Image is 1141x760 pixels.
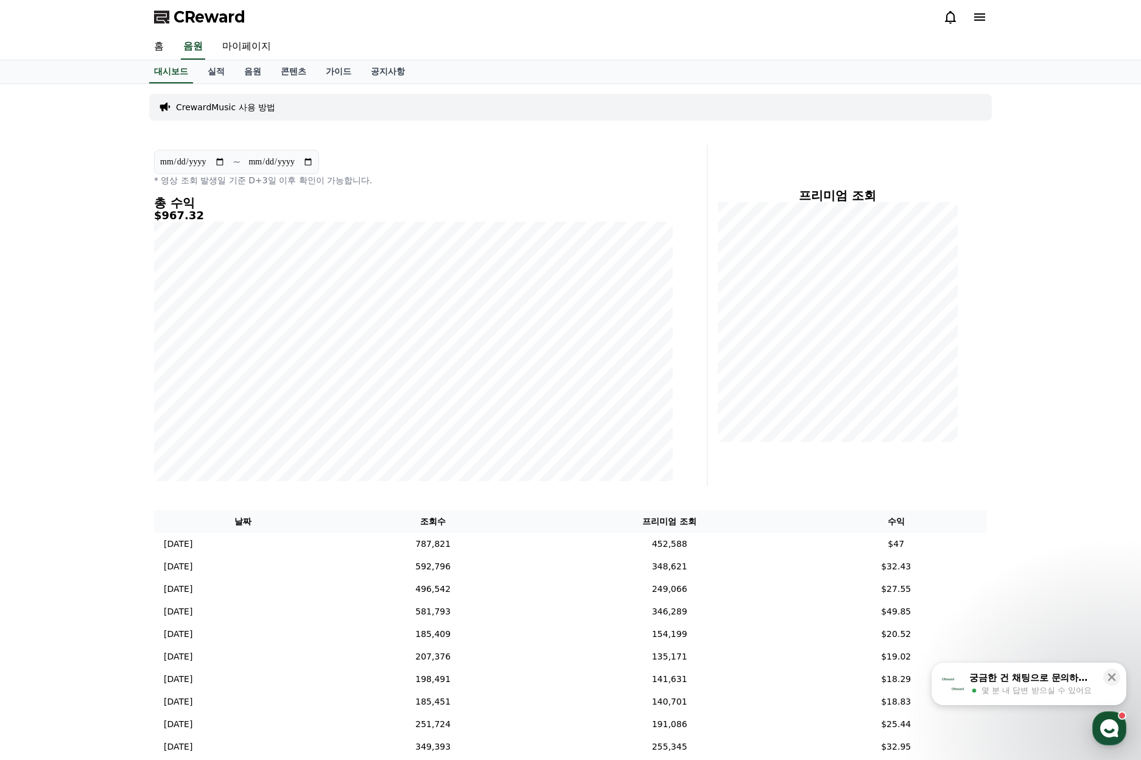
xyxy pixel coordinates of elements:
td: 346,289 [534,600,806,623]
a: 음원 [181,34,205,60]
td: $32.95 [805,736,987,758]
td: 140,701 [534,691,806,713]
td: 592,796 [332,555,534,578]
td: $49.85 [805,600,987,623]
td: 185,451 [332,691,534,713]
td: 255,345 [534,736,806,758]
a: 콘텐츠 [271,60,316,83]
th: 수익 [805,510,987,533]
a: 실적 [198,60,234,83]
h4: 총 수익 [154,196,673,209]
td: $18.83 [805,691,987,713]
td: $19.02 [805,646,987,668]
h5: $967.32 [154,209,673,222]
td: 141,631 [534,668,806,691]
a: CrewardMusic 사용 방법 [176,101,275,113]
td: 787,821 [332,533,534,555]
td: 496,542 [332,578,534,600]
td: $20.52 [805,623,987,646]
p: [DATE] [164,650,192,663]
td: $47 [805,533,987,555]
td: 135,171 [534,646,806,668]
td: 154,199 [534,623,806,646]
a: 공지사항 [361,60,415,83]
h4: 프리미엄 조회 [717,189,958,202]
td: 191,086 [534,713,806,736]
td: 207,376 [332,646,534,668]
td: 581,793 [332,600,534,623]
td: 198,491 [332,668,534,691]
p: [DATE] [164,583,192,596]
td: 185,409 [332,623,534,646]
a: 가이드 [316,60,361,83]
p: [DATE] [164,605,192,618]
td: $18.29 [805,668,987,691]
th: 조회수 [332,510,534,533]
td: 249,066 [534,578,806,600]
p: [DATE] [164,538,192,551]
p: [DATE] [164,628,192,641]
th: 프리미엄 조회 [534,510,806,533]
td: 251,724 [332,713,534,736]
a: 홈 [144,34,174,60]
p: ~ [233,155,240,169]
th: 날짜 [154,510,332,533]
td: 349,393 [332,736,534,758]
p: [DATE] [164,695,192,708]
p: [DATE] [164,673,192,686]
a: 음원 [234,60,271,83]
td: 452,588 [534,533,806,555]
span: CReward [174,7,245,27]
td: $32.43 [805,555,987,578]
a: 마이페이지 [212,34,281,60]
a: CReward [154,7,245,27]
td: $27.55 [805,578,987,600]
td: $25.44 [805,713,987,736]
p: [DATE] [164,718,192,731]
p: [DATE] [164,741,192,753]
p: [DATE] [164,560,192,573]
p: * 영상 조회 발생일 기준 D+3일 이후 확인이 가능합니다. [154,174,673,186]
td: 348,621 [534,555,806,578]
a: 대시보드 [149,60,193,83]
